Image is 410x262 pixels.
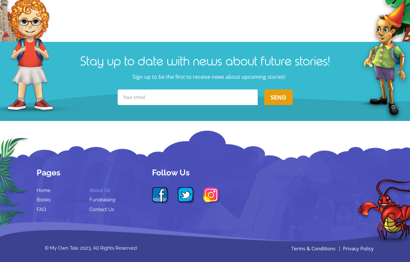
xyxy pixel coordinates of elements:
a: Contact Us [89,207,114,212]
h2: Stay up to date with news about future stories! [37,54,374,68]
a: Home [37,187,51,193]
a: Terms & Conditions [291,245,335,252]
p: Sign up to be the first to receive news about upcoming stories! [37,73,374,80]
input: SEND [264,89,293,105]
a: About Us [89,187,110,193]
a: Privacy Policy [343,245,374,252]
a: Books [37,197,51,203]
p: © My Own Tale 2023, All Rights Reserved [37,245,200,252]
h4: Follow Us [152,168,258,177]
a: Fundraising [89,197,115,203]
a: FAQ [37,207,46,212]
h4: Pages [37,168,143,177]
input: Your email [118,89,258,105]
